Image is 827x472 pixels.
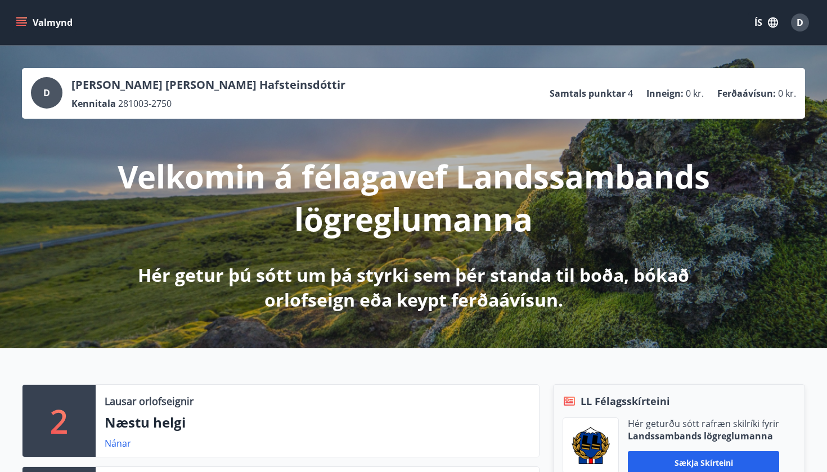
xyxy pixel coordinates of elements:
span: 4 [628,87,633,100]
button: menu [14,12,77,33]
span: LL Félagsskírteini [581,394,670,408]
button: D [786,9,813,36]
span: D [43,87,50,99]
a: Nánar [105,437,131,449]
img: 1cqKbADZNYZ4wXUG0EC2JmCwhQh0Y6EN22Kw4FTY.png [572,427,610,464]
p: Inneign : [646,87,684,100]
button: ÍS [748,12,784,33]
p: 2 [50,399,68,442]
span: 281003-2750 [118,97,172,110]
p: Hér geturðu sótt rafræn skilríki fyrir [628,417,779,430]
p: Ferðaávísun : [717,87,776,100]
p: Velkomin á félagavef Landssambands lögreglumanna [116,155,711,240]
p: Kennitala [71,97,116,110]
p: Hér getur þú sótt um þá styrki sem þér standa til boða, bókað orlofseign eða keypt ferðaávísun. [116,263,711,312]
p: Næstu helgi [105,413,530,432]
p: Samtals punktar [550,87,626,100]
p: Landssambands lögreglumanna [628,430,779,442]
p: [PERSON_NAME] [PERSON_NAME] Hafsteinsdóttir [71,77,345,93]
span: 0 kr. [778,87,796,100]
p: Lausar orlofseignir [105,394,194,408]
span: 0 kr. [686,87,704,100]
span: D [797,16,803,29]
